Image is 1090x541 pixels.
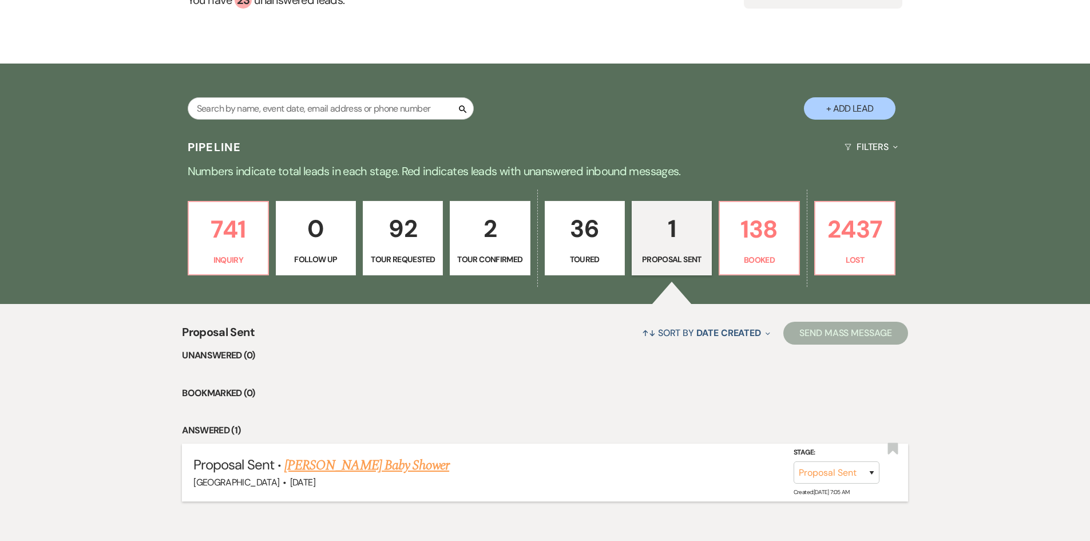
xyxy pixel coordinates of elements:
[696,327,761,339] span: Date Created
[727,254,792,266] p: Booked
[284,455,449,476] a: [PERSON_NAME] Baby Shower
[639,210,704,248] p: 1
[290,476,315,488] span: [DATE]
[182,323,255,348] span: Proposal Sent
[814,201,895,275] a: 2437Lost
[822,210,887,248] p: 2437
[283,253,348,266] p: Follow Up
[196,254,261,266] p: Inquiry
[822,254,887,266] p: Lost
[545,201,625,275] a: 36Toured
[188,139,241,155] h3: Pipeline
[840,132,902,162] button: Filters
[783,322,908,345] button: Send Mass Message
[193,456,274,473] span: Proposal Sent
[363,201,443,275] a: 92Tour Requested
[727,210,792,248] p: 138
[133,162,957,180] p: Numbers indicate total leads in each stage. Red indicates leads with unanswered inbound messages.
[637,318,775,348] button: Sort By Date Created
[450,201,530,275] a: 2Tour Confirmed
[370,210,435,248] p: 92
[457,210,522,248] p: 2
[182,423,908,438] li: Answered (1)
[370,253,435,266] p: Tour Requested
[719,201,800,275] a: 138Booked
[182,386,908,401] li: Bookmarked (0)
[642,327,656,339] span: ↑↓
[794,488,850,496] span: Created: [DATE] 7:05 AM
[196,210,261,248] p: 741
[283,210,348,248] p: 0
[276,201,356,275] a: 0Follow Up
[794,447,879,459] label: Stage:
[457,253,522,266] p: Tour Confirmed
[188,201,269,275] a: 741Inquiry
[193,476,279,488] span: [GEOGRAPHIC_DATA]
[639,253,704,266] p: Proposal Sent
[552,210,617,248] p: 36
[632,201,712,275] a: 1Proposal Sent
[182,348,908,363] li: Unanswered (0)
[552,253,617,266] p: Toured
[804,97,895,120] button: + Add Lead
[188,97,474,120] input: Search by name, event date, email address or phone number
